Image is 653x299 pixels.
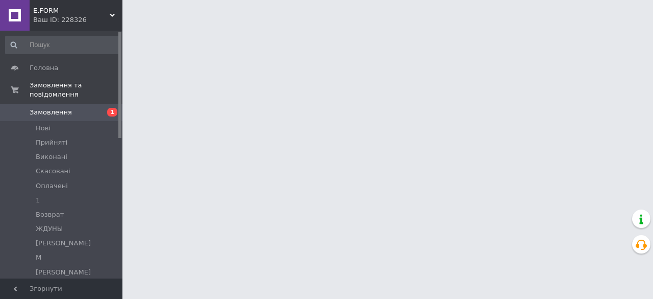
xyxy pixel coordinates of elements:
span: [PERSON_NAME] [36,239,91,248]
span: [PERSON_NAME] [36,268,91,277]
span: Нові [36,124,51,133]
div: Ваш ID: 228326 [33,15,122,25]
span: 1 [36,196,40,205]
input: Пошук [5,36,120,54]
span: М [36,253,41,262]
span: Оплачені [36,181,68,191]
span: Скасовані [36,167,70,176]
span: ЖДУНЫ [36,224,63,234]
span: Возврат [36,210,64,219]
span: 1 [107,108,117,117]
span: E.FORM [33,6,110,15]
span: Замовлення [30,108,72,117]
span: Замовлення та повідомлення [30,81,122,99]
span: Прийняті [36,138,67,147]
span: Виконані [36,152,67,162]
span: Головна [30,63,58,73]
